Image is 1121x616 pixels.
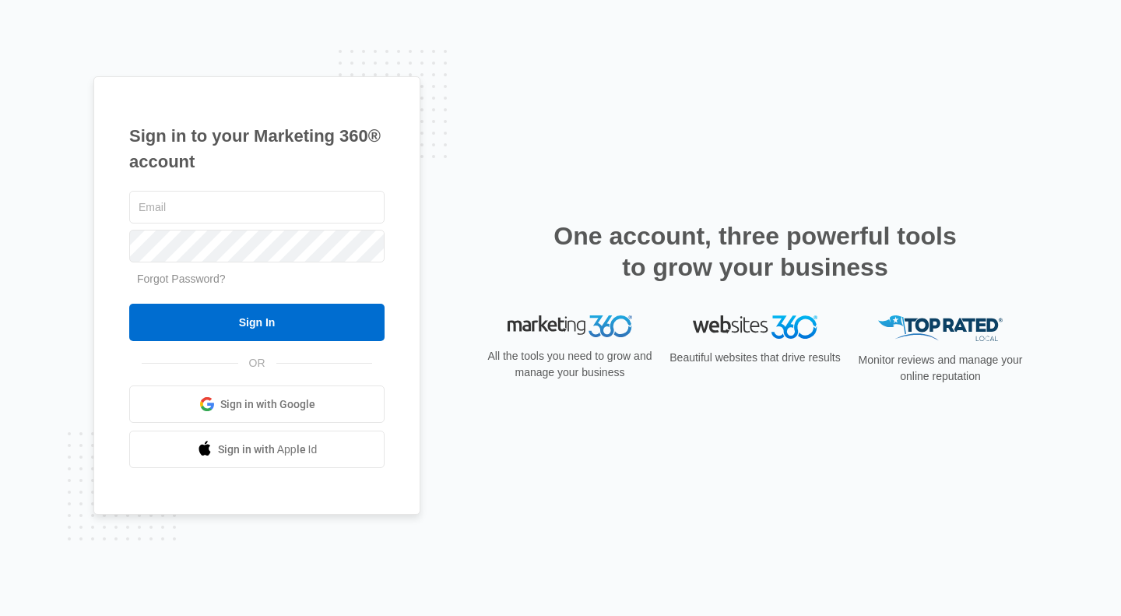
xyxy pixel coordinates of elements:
[220,396,315,413] span: Sign in with Google
[853,352,1028,385] p: Monitor reviews and manage your online reputation
[483,348,657,381] p: All the tools you need to grow and manage your business
[129,385,385,423] a: Sign in with Google
[878,315,1003,341] img: Top Rated Local
[693,315,817,338] img: Websites 360
[218,442,318,458] span: Sign in with Apple Id
[129,123,385,174] h1: Sign in to your Marketing 360® account
[129,191,385,224] input: Email
[238,355,276,371] span: OR
[668,350,842,366] p: Beautiful websites that drive results
[137,273,226,285] a: Forgot Password?
[129,431,385,468] a: Sign in with Apple Id
[549,220,961,283] h2: One account, three powerful tools to grow your business
[508,315,632,337] img: Marketing 360
[129,304,385,341] input: Sign In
